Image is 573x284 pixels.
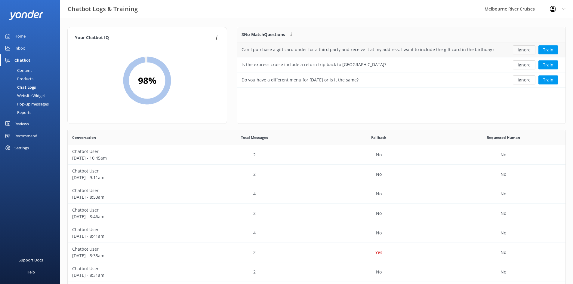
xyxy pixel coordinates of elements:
[376,151,382,158] p: No
[253,151,256,158] p: 2
[242,31,285,38] p: 3 No Match Questions
[72,187,188,194] p: Chatbot User
[72,233,188,240] p: [DATE] - 8:41am
[376,210,382,217] p: No
[19,254,43,266] div: Support Docs
[237,42,565,57] div: row
[237,72,565,87] div: row
[4,100,49,108] div: Pop-up messages
[68,262,565,282] div: row
[4,83,60,91] a: Chat Logs
[72,207,188,213] p: Chatbot User
[68,243,565,262] div: row
[501,249,506,256] p: No
[513,45,535,54] button: Ignore
[242,77,359,83] div: Do you have a different menu for [DATE] or is it the same?
[501,210,506,217] p: No
[14,30,26,42] div: Home
[501,171,506,178] p: No
[14,42,25,54] div: Inbox
[68,204,565,223] div: row
[72,194,188,200] p: [DATE] - 8:53am
[376,230,382,236] p: No
[72,174,188,181] p: [DATE] - 9:11am
[253,191,256,197] p: 4
[253,171,256,178] p: 2
[237,42,565,87] div: grid
[72,226,188,233] p: Chatbot User
[242,46,494,53] div: Can I purchase a gift card under for a third party and receive it at my address. I want to includ...
[487,135,520,140] span: Requested Human
[68,184,565,204] div: row
[72,135,96,140] span: Conversation
[501,230,506,236] p: No
[241,135,268,140] span: Total Messages
[501,269,506,275] p: No
[9,10,44,20] img: yonder-white-logo.png
[253,210,256,217] p: 2
[72,148,188,155] p: Chatbot User
[72,272,188,279] p: [DATE] - 8:31am
[376,171,382,178] p: No
[4,108,60,117] a: Reports
[14,118,29,130] div: Reviews
[72,213,188,220] p: [DATE] - 8:46am
[72,168,188,174] p: Chatbot User
[4,75,33,83] div: Products
[375,249,382,256] p: Yes
[68,4,138,14] h3: Chatbot Logs & Training
[72,252,188,259] p: [DATE] - 8:35am
[68,165,565,184] div: row
[538,60,558,69] button: Train
[513,75,535,84] button: Ignore
[4,91,60,100] a: Website Widget
[4,66,32,75] div: Content
[253,249,256,256] p: 2
[4,66,60,75] a: Content
[4,100,60,108] a: Pop-up messages
[68,145,565,165] div: row
[4,75,60,83] a: Products
[253,230,256,236] p: 4
[72,265,188,272] p: Chatbot User
[253,269,256,275] p: 2
[237,57,565,72] div: row
[538,75,558,84] button: Train
[4,108,31,117] div: Reports
[4,83,36,91] div: Chat Logs
[138,73,156,88] h2: 98 %
[68,223,565,243] div: row
[72,246,188,252] p: Chatbot User
[4,91,45,100] div: Website Widget
[242,61,386,68] div: Is the express cruise include a return trip back to [GEOGRAPHIC_DATA]?
[501,191,506,197] p: No
[75,35,214,41] h4: Your Chatbot IQ
[14,142,29,154] div: Settings
[501,151,506,158] p: No
[26,266,35,278] div: Help
[14,130,37,142] div: Recommend
[371,135,386,140] span: Fallback
[14,54,30,66] div: Chatbot
[376,269,382,275] p: No
[72,155,188,161] p: [DATE] - 10:45am
[376,191,382,197] p: No
[538,45,558,54] button: Train
[513,60,535,69] button: Ignore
